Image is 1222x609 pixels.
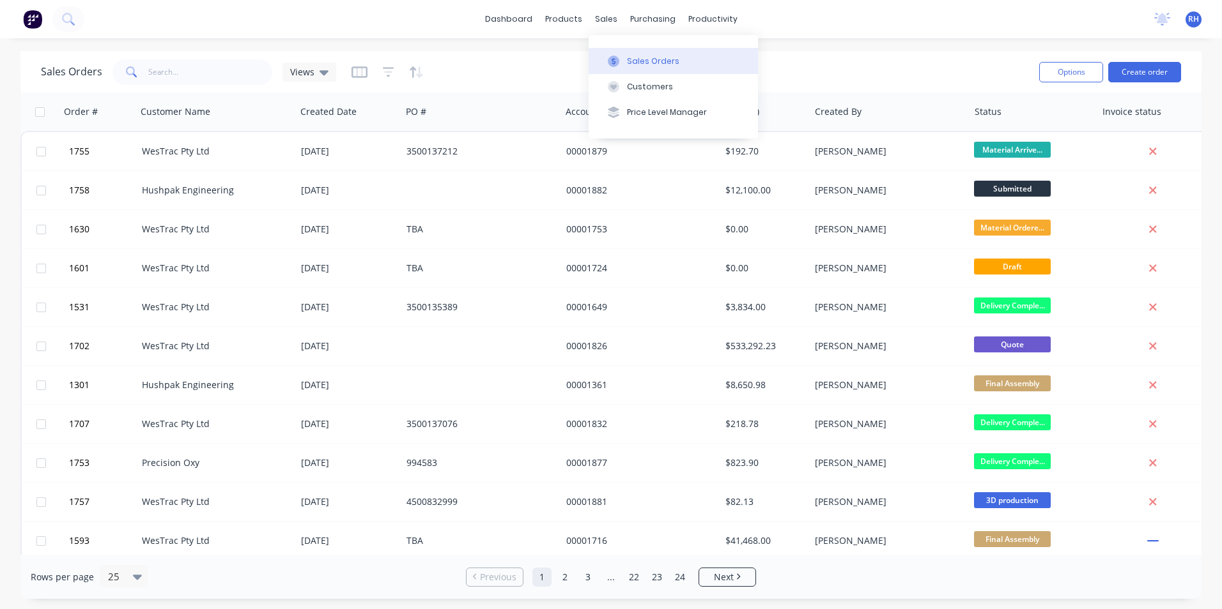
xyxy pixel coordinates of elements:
div: Sales Orders [627,56,679,67]
button: Sales Orders [589,48,758,73]
button: 1758 [65,171,142,209]
button: Price Level Manager [589,100,758,125]
button: 1630 [65,210,142,248]
div: [DATE] [301,534,396,547]
div: [PERSON_NAME] [815,417,957,430]
span: Submitted [974,181,1051,197]
div: [DATE] [301,340,396,352]
div: [PERSON_NAME] [815,534,957,547]
button: Create order [1108,62,1181,82]
h1: Sales Orders [41,66,102,78]
div: Customer Name [141,105,210,118]
div: [PERSON_NAME] [815,262,957,274]
button: Options [1039,62,1103,82]
div: WesTrac Pty Ltd [142,262,284,274]
div: [PERSON_NAME] [815,379,957,391]
div: 00001879 [566,145,708,158]
div: $12,100.00 [725,184,801,197]
div: 00001716 [566,534,708,547]
div: [DATE] [301,379,396,391]
span: 1757 [69,495,89,508]
div: 00001361 [566,379,708,391]
div: [DATE] [301,184,396,197]
div: 3500137076 [406,417,548,430]
span: Delivery Comple... [974,414,1051,430]
span: Views [290,65,314,79]
div: [DATE] [301,456,396,469]
span: Delivery Comple... [974,453,1051,469]
span: RH [1188,13,1199,25]
span: Quote [974,336,1051,352]
button: 1301 [65,366,142,404]
div: 3500135389 [406,301,548,313]
div: [PERSON_NAME] [815,301,957,313]
span: Draft [974,259,1051,274]
div: Status [975,105,1002,118]
a: Page 22 [624,568,644,587]
div: WesTrac Pty Ltd [142,534,284,547]
button: 1757 [65,483,142,521]
button: Customers [589,74,758,100]
div: TBA [406,262,548,274]
div: $3,834.00 [725,301,801,313]
span: Final Assembly [974,375,1051,391]
img: Factory [23,10,42,29]
div: TBA [406,534,548,547]
span: 1301 [69,379,89,391]
div: [PERSON_NAME] [815,184,957,197]
span: Previous [480,571,516,583]
ul: Pagination [461,568,761,587]
div: $192.70 [725,145,801,158]
span: Rows per page [31,571,94,583]
div: [DATE] [301,301,396,313]
div: 994583 [406,456,548,469]
button: 1702 [65,327,142,365]
div: [DATE] [301,495,396,508]
button: 1755 [65,132,142,170]
div: $0.00 [725,223,801,236]
button: 1707 [65,405,142,443]
span: Material Arrive... [974,142,1051,158]
div: 00001882 [566,184,708,197]
div: Invoice status [1102,105,1161,118]
div: WesTrac Pty Ltd [142,145,284,158]
span: Final Assembly [974,531,1051,547]
div: WesTrac Pty Ltd [142,495,284,508]
a: Page 1 is your current page [532,568,552,587]
span: 1630 [69,223,89,236]
a: dashboard [479,10,539,29]
span: Material Ordere... [974,220,1051,236]
div: [DATE] [301,223,396,236]
div: WesTrac Pty Ltd [142,417,284,430]
a: Previous page [467,571,523,583]
div: [PERSON_NAME] [815,340,957,352]
div: WesTrac Pty Ltd [142,301,284,313]
div: Accounting Order # [566,105,650,118]
div: Precision Oxy [142,456,284,469]
span: 3D production [974,492,1051,508]
div: 00001881 [566,495,708,508]
div: TBA [406,223,548,236]
button: 1753 [65,444,142,482]
span: Delivery Comple... [974,297,1051,313]
div: PO # [406,105,426,118]
div: productivity [682,10,744,29]
button: 1593 [65,522,142,560]
span: 1601 [69,262,89,274]
span: 1702 [69,340,89,352]
button: 1601 [65,249,142,287]
div: 00001877 [566,456,708,469]
div: $218.78 [725,417,801,430]
div: 3500137212 [406,145,548,158]
div: $8,650.98 [725,379,801,391]
div: $823.90 [725,456,801,469]
div: Customers [627,81,673,93]
div: 4500832999 [406,495,548,508]
div: Created By [815,105,862,118]
span: 1531 [69,301,89,313]
div: purchasing [624,10,682,29]
span: 1755 [69,145,89,158]
span: Next [714,571,734,583]
div: WesTrac Pty Ltd [142,223,284,236]
div: [PERSON_NAME] [815,456,957,469]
